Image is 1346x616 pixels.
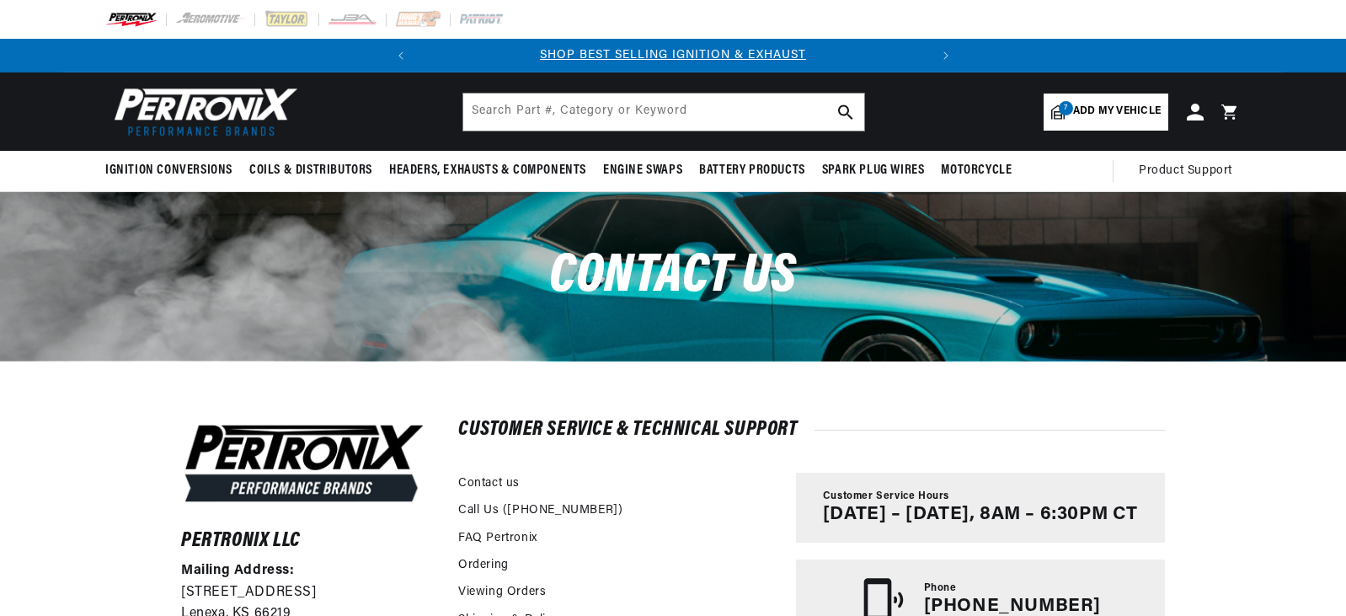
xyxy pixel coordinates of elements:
p: [DATE] – [DATE], 8AM – 6:30PM CT [823,504,1138,526]
span: 7 [1059,101,1073,115]
a: SHOP BEST SELLING IGNITION & EXHAUST [540,49,806,62]
a: Viewing Orders [458,583,546,602]
p: [STREET_ADDRESS] [181,582,427,604]
span: Customer Service Hours [823,490,949,504]
span: Engine Swaps [603,162,682,179]
button: Translation missing: en.sections.announcements.next_announcement [929,39,963,72]
summary: Battery Products [691,151,814,190]
div: 1 of 2 [418,46,929,65]
summary: Ignition Conversions [105,151,241,190]
span: Spark Plug Wires [822,162,925,179]
a: Contact us [458,474,520,493]
summary: Engine Swaps [595,151,691,190]
img: Pertronix [105,83,299,141]
span: Ignition Conversions [105,162,232,179]
a: 7Add my vehicle [1044,94,1168,131]
span: Add my vehicle [1073,104,1161,120]
summary: Coils & Distributors [241,151,381,190]
input: Search Part #, Category or Keyword [463,94,864,131]
summary: Product Support [1139,151,1241,191]
summary: Motorcycle [932,151,1020,190]
span: Phone [924,581,957,596]
a: Ordering [458,556,509,575]
a: FAQ Pertronix [458,529,537,548]
strong: Mailing Address: [181,564,295,577]
span: Headers, Exhausts & Components [389,162,586,179]
h2: Customer Service & Technical Support [458,421,1165,438]
span: Coils & Distributors [249,162,372,179]
slideshow-component: Translation missing: en.sections.announcements.announcement_bar [63,39,1283,72]
button: Translation missing: en.sections.announcements.previous_announcement [384,39,418,72]
button: search button [827,94,864,131]
a: Call Us ([PHONE_NUMBER]) [458,501,622,520]
summary: Spark Plug Wires [814,151,933,190]
summary: Headers, Exhausts & Components [381,151,595,190]
span: Product Support [1139,162,1232,180]
span: Contact us [549,249,797,304]
h6: Pertronix LLC [181,533,427,549]
div: Announcement [418,46,929,65]
span: Motorcycle [941,162,1012,179]
span: Battery Products [699,162,805,179]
